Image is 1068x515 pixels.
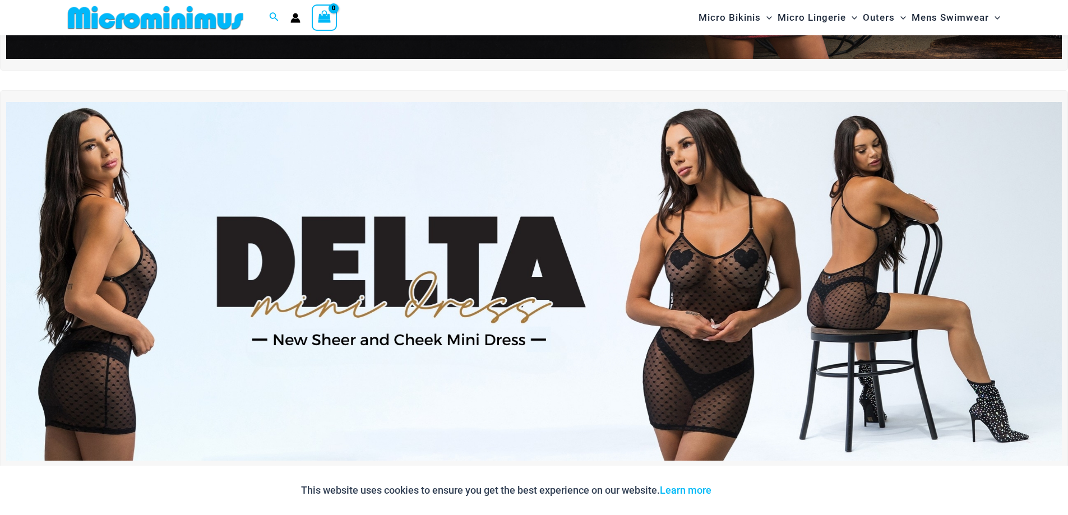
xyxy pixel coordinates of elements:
[989,3,1000,32] span: Menu Toggle
[778,3,846,32] span: Micro Lingerie
[694,2,1005,34] nav: Site Navigation
[269,11,279,25] a: Search icon link
[720,477,768,504] button: Accept
[290,13,300,23] a: Account icon link
[63,5,248,30] img: MM SHOP LOGO FLAT
[895,3,906,32] span: Menu Toggle
[301,482,711,499] p: This website uses cookies to ensure you get the best experience on our website.
[846,3,857,32] span: Menu Toggle
[696,3,775,32] a: Micro BikinisMenu ToggleMenu Toggle
[660,484,711,496] a: Learn more
[863,3,895,32] span: Outers
[912,3,989,32] span: Mens Swimwear
[761,3,772,32] span: Menu Toggle
[775,3,860,32] a: Micro LingerieMenu ToggleMenu Toggle
[312,4,337,30] a: View Shopping Cart, empty
[909,3,1003,32] a: Mens SwimwearMenu ToggleMenu Toggle
[860,3,909,32] a: OutersMenu ToggleMenu Toggle
[6,102,1062,461] img: Delta Black Hearts Dress
[699,3,761,32] span: Micro Bikinis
